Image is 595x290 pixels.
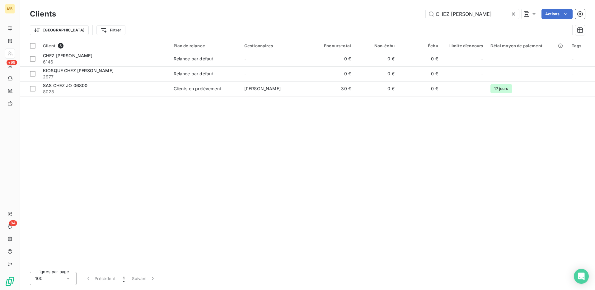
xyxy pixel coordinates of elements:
[490,84,512,93] span: 17 jours
[355,66,398,81] td: 0 €
[426,9,519,19] input: Rechercher
[43,83,88,88] span: SAS CHEZ JO 06800
[398,66,442,81] td: 0 €
[43,43,55,48] span: Client
[5,4,15,14] div: MB
[244,71,246,76] span: -
[43,53,92,58] span: CHEZ [PERSON_NAME]
[30,25,89,35] button: [GEOGRAPHIC_DATA]
[174,43,237,48] div: Plan de relance
[43,68,114,73] span: KIOSQUE CHEZ [PERSON_NAME]
[128,272,160,285] button: Suivant
[398,51,442,66] td: 0 €
[35,275,43,282] span: 100
[358,43,395,48] div: Non-échu
[43,89,166,95] span: 8028
[7,60,17,65] span: +99
[481,71,483,77] span: -
[315,43,351,48] div: Encours total
[572,86,574,91] span: -
[311,81,355,96] td: -30 €
[43,59,166,65] span: 6146
[572,56,574,61] span: -
[5,276,15,286] img: Logo LeanPay
[355,51,398,66] td: 0 €
[481,56,483,62] span: -
[58,43,63,49] span: 3
[572,43,591,48] div: Tags
[402,43,438,48] div: Échu
[244,43,307,48] div: Gestionnaires
[9,220,17,226] span: 84
[244,56,246,61] span: -
[244,86,281,91] span: [PERSON_NAME]
[43,74,166,80] span: 2977
[174,86,221,92] div: Clients en prélèvement
[123,275,124,282] span: 1
[398,81,442,96] td: 0 €
[119,272,128,285] button: 1
[311,66,355,81] td: 0 €
[481,86,483,92] span: -
[490,43,564,48] div: Délai moyen de paiement
[541,9,573,19] button: Actions
[30,8,56,20] h3: Clients
[572,71,574,76] span: -
[355,81,398,96] td: 0 €
[82,272,119,285] button: Précédent
[174,71,213,77] div: Relance par défaut
[446,43,483,48] div: Limite d’encours
[574,269,589,284] div: Open Intercom Messenger
[5,61,15,71] a: +99
[174,56,213,62] div: Relance par défaut
[311,51,355,66] td: 0 €
[96,25,125,35] button: Filtrer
